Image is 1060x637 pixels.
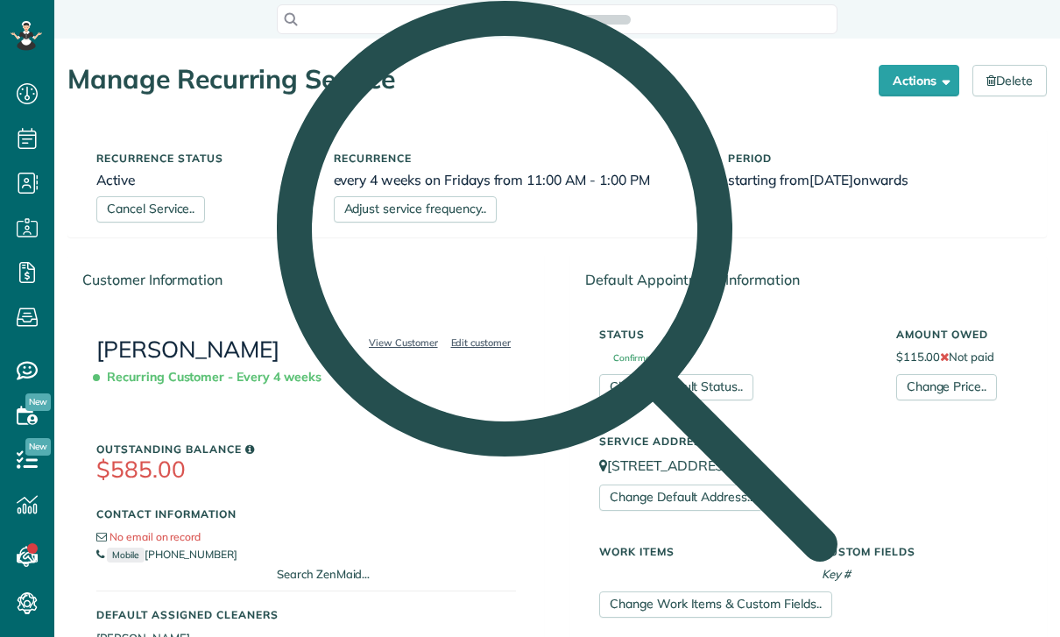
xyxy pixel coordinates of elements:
[96,443,516,455] h5: Outstanding Balance
[67,65,866,94] h1: Manage Recurring Service
[107,548,145,563] small: Mobile
[96,196,205,223] a: Cancel Service..
[728,173,1018,188] h6: starting from onwards
[96,548,237,561] a: Mobile[PHONE_NUMBER]
[883,320,1031,400] div: $115.00 Not paid
[599,591,832,618] a: Change Work Items & Custom Fields..
[96,335,279,364] a: [PERSON_NAME]
[68,256,544,304] div: Customer Information
[96,362,329,393] span: Recurring Customer - Every 4 weeks
[822,546,1018,557] h5: Custom Fields
[822,567,851,581] em: Key #
[25,438,51,456] span: New
[96,152,307,164] h5: Recurrence status
[96,457,516,483] h3: $585.00
[96,508,516,520] h5: Contact Information
[879,65,959,96] button: Actions
[25,393,51,411] span: New
[972,65,1047,96] a: Delete
[896,329,1018,340] h5: Amount Owed
[728,152,1018,164] h5: Period
[110,530,201,543] span: No email on record
[96,609,516,620] h5: Default Assigned Cleaners
[96,173,307,188] h6: Active
[896,374,997,400] a: Change Price..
